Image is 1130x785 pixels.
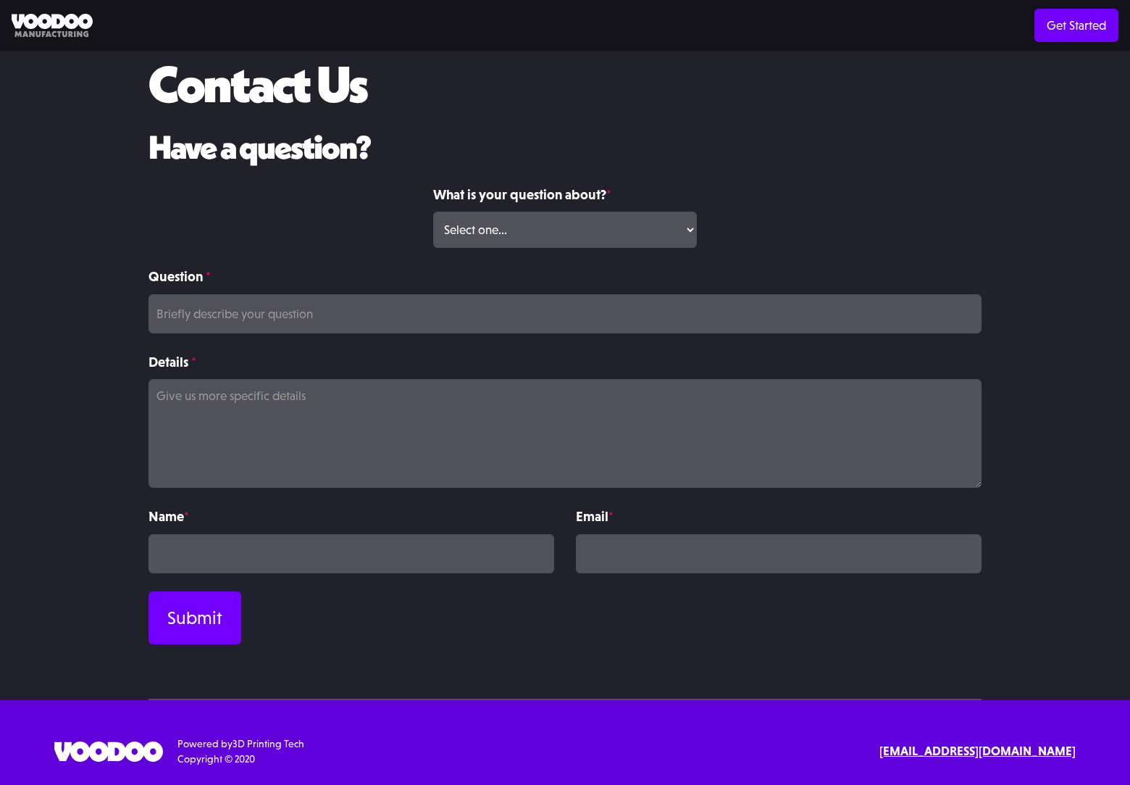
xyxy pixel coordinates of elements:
[177,736,304,767] div: Powered by Copyright © 2020
[148,130,982,166] h2: Have a question?
[12,14,93,38] img: Voodoo Manufacturing logo
[148,268,203,284] strong: Question
[148,506,554,527] label: Name
[879,744,1076,758] strong: [EMAIL_ADDRESS][DOMAIN_NAME]
[148,56,367,112] h1: Contact Us
[148,591,241,644] input: Submit
[148,184,982,644] form: Contact Form
[576,506,982,527] label: Email
[433,184,696,205] label: What is your question about?
[233,738,304,749] a: 3D Printing Tech
[1034,9,1118,42] a: Get Started
[879,742,1076,761] a: [EMAIL_ADDRESS][DOMAIN_NAME]
[148,294,982,333] input: Briefly describe your question
[148,354,188,370] strong: Details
